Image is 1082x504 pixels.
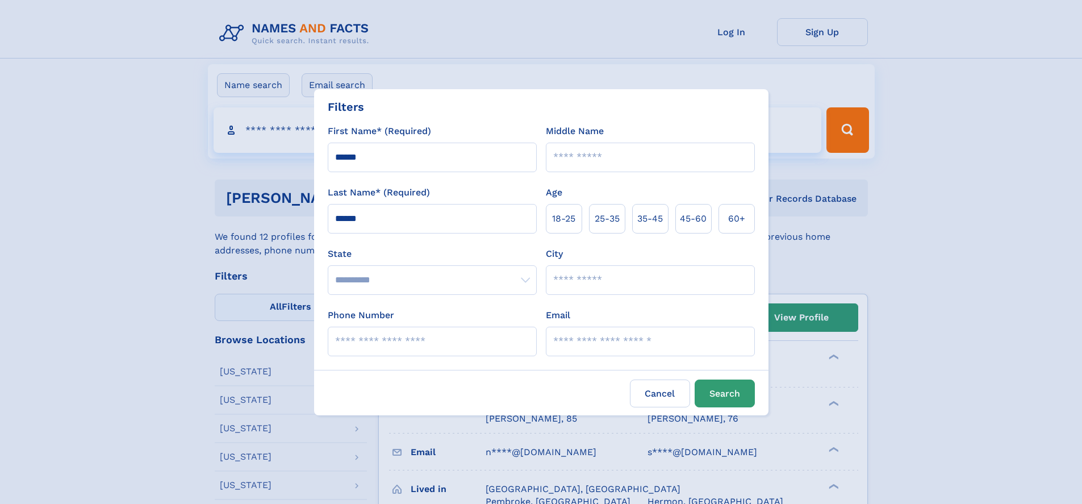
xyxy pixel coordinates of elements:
label: Phone Number [328,309,394,322]
label: Age [546,186,562,199]
div: Filters [328,98,364,115]
label: Email [546,309,570,322]
label: Last Name* (Required) [328,186,430,199]
label: State [328,247,537,261]
span: 18‑25 [552,212,575,226]
span: 35‑45 [637,212,663,226]
label: Middle Name [546,124,604,138]
label: City [546,247,563,261]
label: First Name* (Required) [328,124,431,138]
label: Cancel [630,380,690,407]
button: Search [695,380,755,407]
span: 60+ [728,212,745,226]
span: 45‑60 [680,212,707,226]
span: 25‑35 [595,212,620,226]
